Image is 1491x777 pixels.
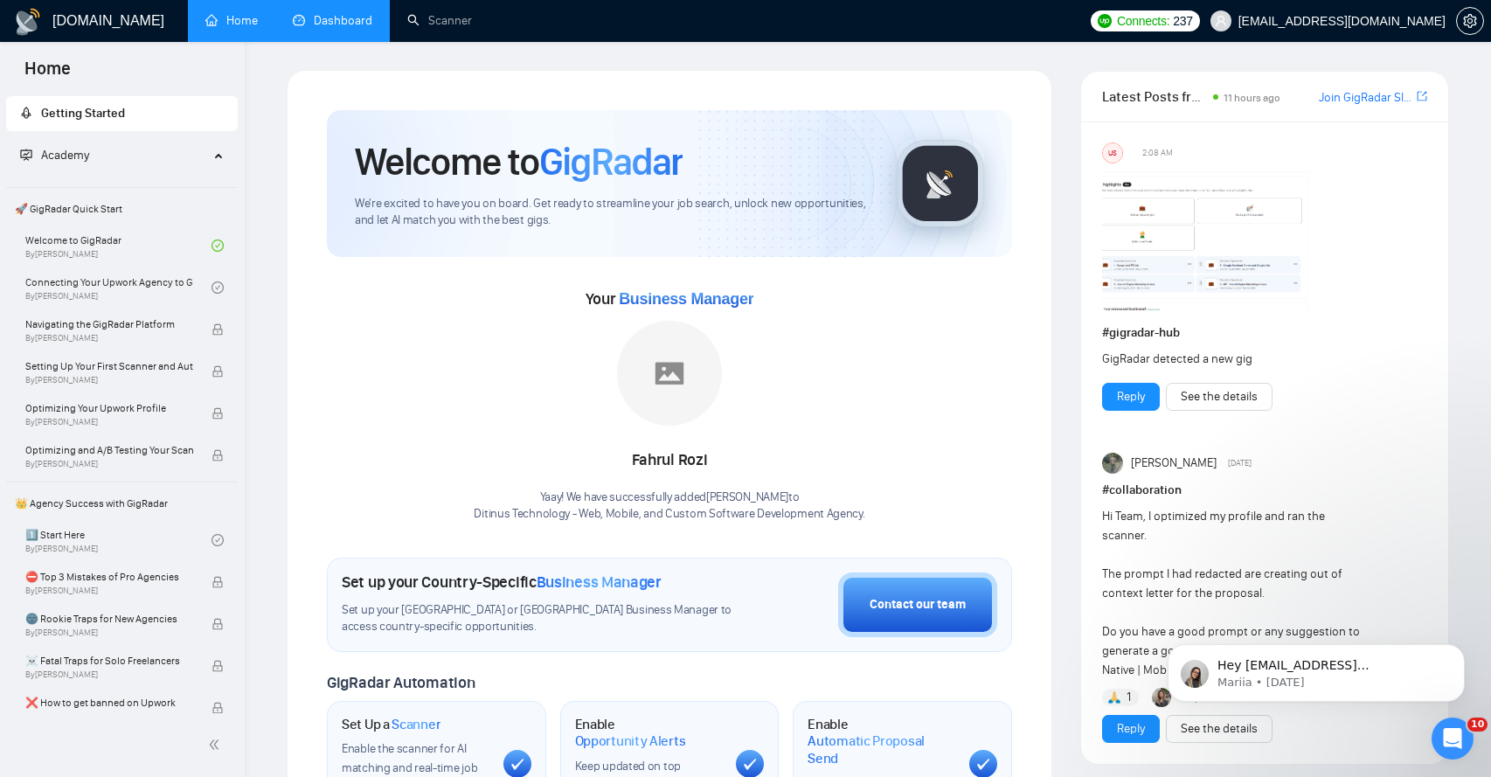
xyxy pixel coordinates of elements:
[1102,86,1208,108] span: Latest Posts from the GigRadar Community
[1456,14,1484,28] a: setting
[1224,92,1280,104] span: 11 hours ago
[1456,7,1484,35] button: setting
[897,140,984,227] img: gigradar-logo.png
[25,610,193,628] span: 🌚 Rookie Traps for New Agencies
[25,333,193,343] span: By [PERSON_NAME]
[619,290,753,308] span: Business Manager
[1319,88,1413,108] a: Join GigRadar Slack Community
[25,441,193,459] span: Optimizing and A/B Testing Your Scanner for Better Results
[1102,481,1427,500] h1: # collaboration
[25,268,212,307] a: Connecting Your Upwork Agency to GigRadarBy[PERSON_NAME]
[1108,691,1120,704] img: 🙏
[25,417,193,427] span: By [PERSON_NAME]
[575,716,723,750] h1: Enable
[537,572,662,592] span: Business Manager
[25,357,193,375] span: Setting Up Your First Scanner and Auto-Bidder
[212,365,224,378] span: lock
[25,399,193,417] span: Optimizing Your Upwork Profile
[1102,170,1312,310] img: F09354QB7SM-image.png
[212,239,224,252] span: check-circle
[474,446,864,475] div: Fahrul Rozi
[1166,383,1273,411] button: See the details
[1102,453,1123,474] img: joel maria
[1102,715,1160,743] button: Reply
[355,138,683,185] h1: Welcome to
[575,732,686,750] span: Opportunity Alerts
[20,107,32,119] span: rocket
[1417,89,1427,103] span: export
[25,586,193,596] span: By [PERSON_NAME]
[1131,454,1217,473] span: [PERSON_NAME]
[1117,11,1169,31] span: Connects:
[25,669,193,680] span: By [PERSON_NAME]
[25,711,193,722] span: By [PERSON_NAME]
[870,595,966,614] div: Contact our team
[8,191,236,226] span: 🚀 GigRadar Quick Start
[1228,455,1252,471] span: [DATE]
[474,506,864,523] p: Ditinus Technology - Web, Mobile, and Custom Software Development Agency .
[212,702,224,714] span: lock
[25,316,193,333] span: Navigating the GigRadar Platform
[1102,350,1363,369] div: GigRadar detected a new gig
[1467,718,1488,732] span: 10
[6,96,238,131] li: Getting Started
[25,652,193,669] span: ☠️ Fatal Traps for Solo Freelancers
[212,323,224,336] span: lock
[355,196,869,229] span: We're excited to have you on board. Get ready to streamline your job search, unlock new opportuni...
[212,576,224,588] span: lock
[41,148,89,163] span: Academy
[20,148,89,163] span: Academy
[1181,719,1258,739] a: See the details
[25,226,212,265] a: Welcome to GigRadarBy[PERSON_NAME]
[1173,11,1192,31] span: 237
[8,486,236,521] span: 👑 Agency Success with GigRadar
[212,407,224,420] span: lock
[539,138,683,185] span: GigRadar
[1103,143,1122,163] div: US
[25,459,193,469] span: By [PERSON_NAME]
[293,13,372,28] a: dashboardDashboard
[617,321,722,426] img: placeholder.png
[1102,323,1427,343] h1: # gigradar-hub
[1142,145,1173,161] span: 2:08 AM
[25,375,193,385] span: By [PERSON_NAME]
[586,289,754,309] span: Your
[25,521,212,559] a: 1️⃣ Start HereBy[PERSON_NAME]
[25,694,193,711] span: ❌ How to get banned on Upwork
[25,568,193,586] span: ⛔ Top 3 Mistakes of Pro Agencies
[20,149,32,161] span: fund-projection-screen
[1141,607,1491,730] iframe: Intercom notifications message
[212,281,224,294] span: check-circle
[212,618,224,630] span: lock
[1102,507,1363,680] div: Hi Team, I optimized my profile and ran the scanner. The prompt I had redacted are creating out o...
[838,572,997,637] button: Contact our team
[1098,14,1112,28] img: upwork-logo.png
[10,56,85,93] span: Home
[25,628,193,638] span: By [PERSON_NAME]
[1102,383,1160,411] button: Reply
[1117,387,1145,406] a: Reply
[342,602,735,635] span: Set up your [GEOGRAPHIC_DATA] or [GEOGRAPHIC_DATA] Business Manager to access country-specific op...
[1215,15,1227,27] span: user
[205,13,258,28] a: homeHome
[208,736,225,753] span: double-left
[212,660,224,672] span: lock
[41,106,125,121] span: Getting Started
[342,716,440,733] h1: Set Up a
[342,572,662,592] h1: Set up your Country-Specific
[407,13,472,28] a: searchScanner
[1417,88,1427,105] a: export
[212,449,224,461] span: lock
[808,716,955,767] h1: Enable
[808,732,955,767] span: Automatic Proposal Send
[14,8,42,36] img: logo
[1117,719,1145,739] a: Reply
[1181,387,1258,406] a: See the details
[1432,718,1474,760] iframe: Intercom live chat
[1127,689,1131,706] span: 1
[212,534,224,546] span: check-circle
